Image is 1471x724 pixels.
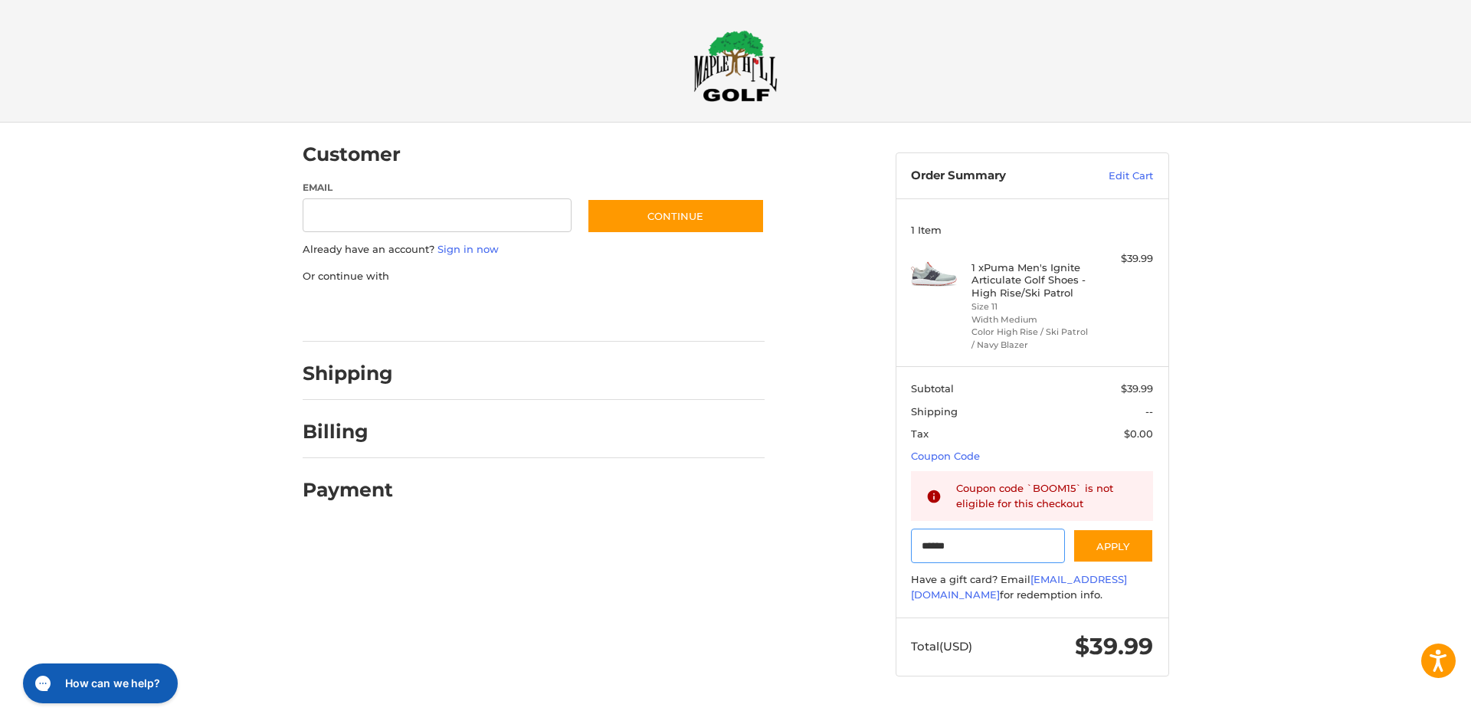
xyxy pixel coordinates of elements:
div: Coupon code `BOOM15` is not eligible for this checkout [956,481,1138,511]
h2: Payment [303,478,393,502]
span: -- [1145,405,1153,418]
span: Total (USD) [911,639,972,654]
span: Tax [911,428,929,440]
li: Size 11 [971,300,1089,313]
a: Sign in now [437,243,499,255]
label: Email [303,181,572,195]
li: Color High Rise / Ski Patrol / Navy Blazer [971,326,1089,351]
h3: Order Summary [911,169,1076,184]
span: $39.99 [1121,382,1153,395]
span: $39.99 [1075,632,1153,660]
a: Edit Cart [1076,169,1153,184]
iframe: PayPal-paypal [297,299,412,326]
h2: Customer [303,143,401,166]
li: Width Medium [971,313,1089,326]
h3: 1 Item [911,224,1153,236]
iframe: PayPal-venmo [557,299,672,326]
a: [EMAIL_ADDRESS][DOMAIN_NAME] [911,573,1127,601]
p: Or continue with [303,269,765,284]
div: $39.99 [1093,251,1153,267]
div: Have a gift card? Email for redemption info. [911,572,1153,602]
h4: 1 x Puma Men's Ignite Articulate Golf Shoes - High Rise/Ski Patrol [971,261,1089,299]
p: Already have an account? [303,242,765,257]
h2: Billing [303,420,392,444]
img: Maple Hill Golf [693,30,778,102]
span: Shipping [911,405,958,418]
input: Gift Certificate or Coupon Code [911,529,1065,563]
iframe: PayPal-paylater [428,299,542,326]
h2: Shipping [303,362,393,385]
span: Subtotal [911,382,954,395]
iframe: Gorgias live chat messenger [15,658,182,709]
a: Coupon Code [911,450,980,462]
button: Apply [1073,529,1154,563]
button: Continue [587,198,765,234]
span: $0.00 [1124,428,1153,440]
